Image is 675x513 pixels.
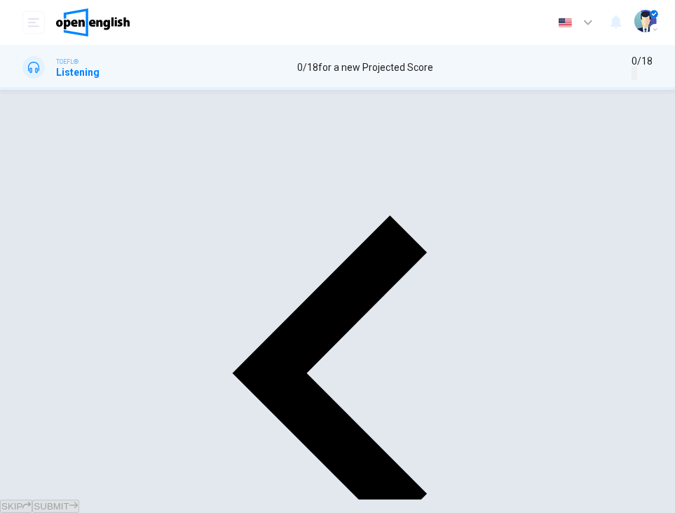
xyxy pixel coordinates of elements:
[1,501,22,512] span: SKIP
[634,10,657,32] img: Profile picture
[557,18,574,28] img: en
[632,55,653,67] span: 0 / 18
[56,57,79,67] span: TOEFL®
[32,500,79,513] button: SUBMIT
[298,62,319,73] span: 0 / 18
[34,501,69,512] span: SUBMIT
[56,67,100,78] h1: Listening
[56,8,130,36] img: OpenEnglish logo
[319,62,434,73] span: for a new Projected Score
[22,11,45,34] button: open mobile menu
